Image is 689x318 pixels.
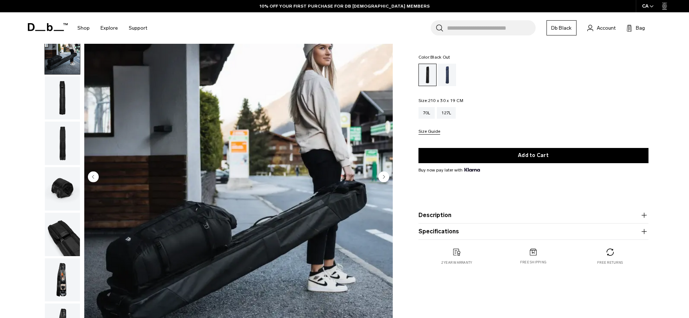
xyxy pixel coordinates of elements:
span: Buy now pay later with [418,167,480,173]
button: Bag [626,24,645,32]
a: Support [129,15,147,41]
img: {"height" => 20, "alt" => "Klarna"} [464,168,480,171]
button: Snow Roller 70L Black Out [44,121,80,165]
p: Free returns [597,260,623,265]
img: Snow Roller 70L Black Out [45,258,80,302]
button: Snow Roller 70L Black Out [44,30,80,75]
img: Snow Roller 70L Black Out [45,167,80,211]
a: 10% OFF YOUR FIRST PURCHASE FOR DB [DEMOGRAPHIC_DATA] MEMBERS [260,3,430,9]
a: Explore [101,15,118,41]
button: Snow Roller 70L Black Out [44,167,80,211]
a: Black Out [418,64,437,86]
button: Snow Roller 70L Black Out [44,212,80,256]
legend: Color: [418,55,450,59]
p: Free shipping [520,260,546,265]
nav: Main Navigation [72,12,153,44]
button: Previous slide [88,171,99,183]
a: Db Black [546,20,577,35]
button: Add to Cart [418,148,648,163]
img: Snow Roller 70L Black Out [45,122,80,165]
button: Size Guide [418,129,440,135]
button: Snow Roller 70L Black Out [44,76,80,120]
img: Snow Roller 70L Black Out [45,76,80,120]
a: Shop [77,15,90,41]
span: 210 x 30 x 19 CM [428,98,463,103]
span: Bag [636,24,645,32]
button: Description [418,211,648,220]
a: Blue Hour [438,64,456,86]
span: Account [597,24,616,32]
img: Snow Roller 70L Black Out [45,31,80,74]
button: Specifications [418,227,648,236]
a: 127L [437,107,456,119]
a: 70L [418,107,435,119]
button: Snow Roller 70L Black Out [44,258,80,302]
p: 2 year warranty [441,260,472,265]
span: Black Out [430,55,450,60]
button: Next slide [378,171,389,183]
img: Snow Roller 70L Black Out [45,213,80,256]
legend: Size: [418,98,463,103]
a: Account [587,24,616,32]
